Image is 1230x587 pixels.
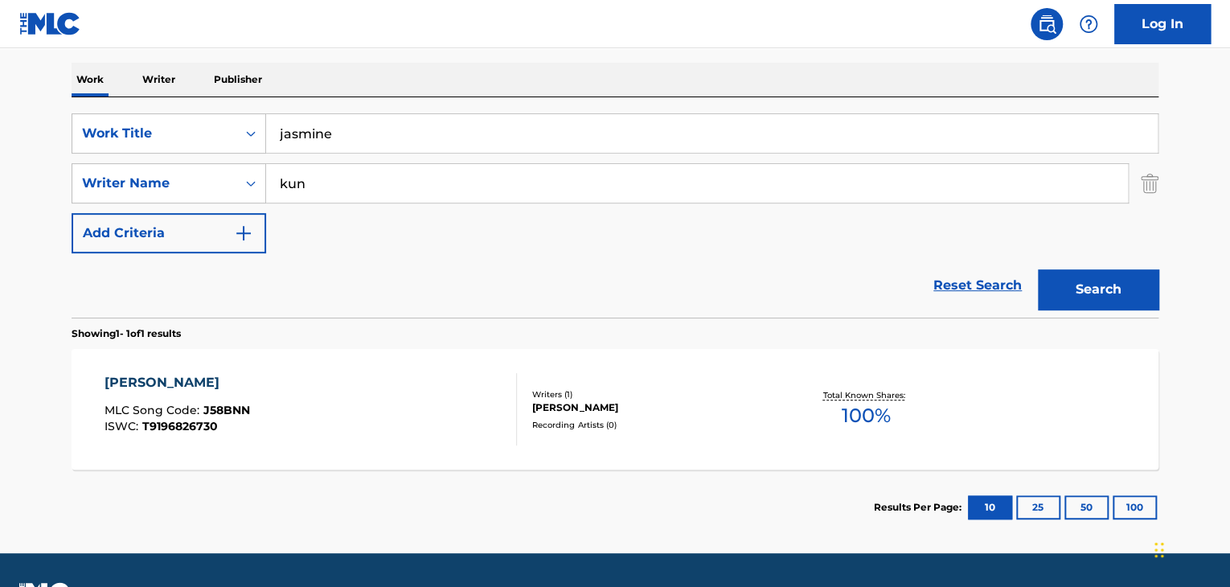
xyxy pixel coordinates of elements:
form: Search Form [72,113,1158,318]
img: MLC Logo [19,12,81,35]
button: Add Criteria [72,213,266,253]
div: Help [1072,8,1105,40]
div: [PERSON_NAME] [105,373,250,392]
a: Reset Search [925,268,1030,303]
span: MLC Song Code : [105,403,203,417]
div: Ziehen [1154,526,1164,574]
div: Chat-Widget [1150,510,1230,587]
div: [PERSON_NAME] [532,400,775,415]
a: Public Search [1031,8,1063,40]
iframe: Chat Widget [1150,510,1230,587]
button: 25 [1016,495,1060,519]
button: 50 [1064,495,1109,519]
a: [PERSON_NAME]MLC Song Code:J58BNNISWC:T9196826730Writers (1)[PERSON_NAME]Recording Artists (0)Tot... [72,349,1158,470]
p: Showing 1 - 1 of 1 results [72,326,181,341]
button: Search [1038,269,1158,310]
p: Total Known Shares: [822,389,908,401]
img: search [1037,14,1056,34]
p: Publisher [209,63,267,96]
span: ISWC : [105,419,142,433]
div: Writer Name [82,174,227,193]
img: 9d2ae6d4665cec9f34b9.svg [234,224,253,243]
span: T9196826730 [142,419,218,433]
img: help [1079,14,1098,34]
div: Writers ( 1 ) [532,388,775,400]
p: Writer [137,63,180,96]
button: 10 [968,495,1012,519]
p: Results Per Page: [874,500,966,515]
div: Work Title [82,124,227,143]
span: J58BNN [203,403,250,417]
p: Work [72,63,109,96]
img: Delete Criterion [1141,163,1158,203]
a: Log In [1114,4,1211,44]
span: 100 % [841,401,890,430]
div: Recording Artists ( 0 ) [532,419,775,431]
button: 100 [1113,495,1157,519]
